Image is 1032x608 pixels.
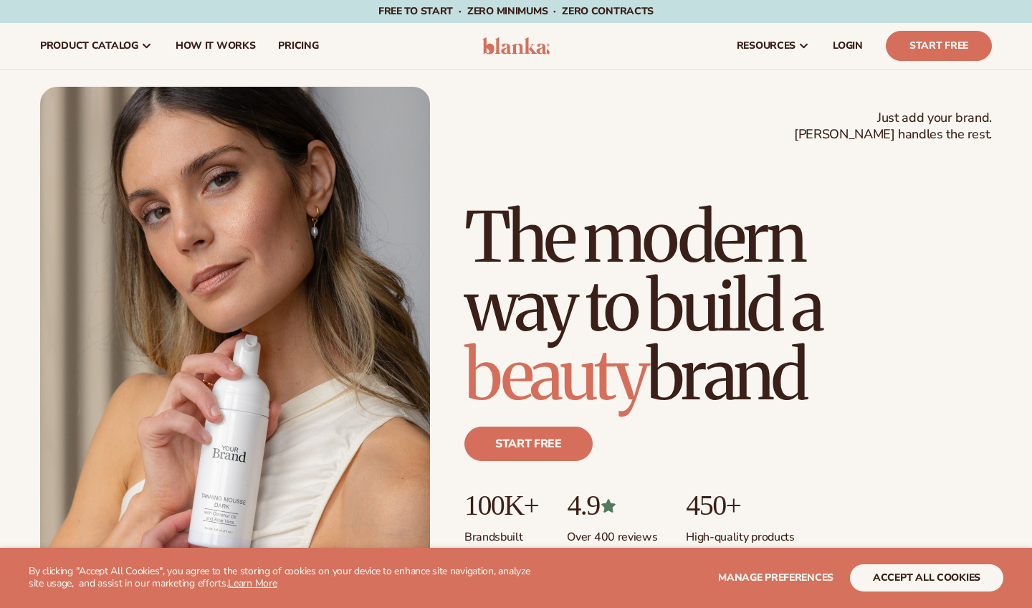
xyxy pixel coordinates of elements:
[567,521,657,545] p: Over 400 reviews
[850,564,1003,592] button: accept all cookies
[176,40,256,52] span: How It Works
[737,40,795,52] span: resources
[464,203,992,409] h1: The modern way to build a brand
[29,566,539,590] p: By clicking "Accept All Cookies", you agree to the storing of cookies on your device to enhance s...
[725,23,821,69] a: resources
[718,564,833,592] button: Manage preferences
[378,4,654,18] span: Free to start · ZERO minimums · ZERO contracts
[40,87,430,579] img: Female holding tanning mousse.
[794,110,992,143] span: Just add your brand. [PERSON_NAME] handles the rest.
[718,571,833,584] span: Manage preferences
[164,23,267,69] a: How It Works
[464,427,593,461] a: Start free
[29,23,164,69] a: product catalog
[886,31,992,61] a: Start Free
[686,490,794,521] p: 450+
[482,37,550,54] img: logo
[267,23,330,69] a: pricing
[228,576,277,590] a: Learn More
[278,40,318,52] span: pricing
[833,40,863,52] span: LOGIN
[464,490,538,521] p: 100K+
[686,521,794,545] p: High-quality products
[821,23,874,69] a: LOGIN
[567,490,657,521] p: 4.9
[40,40,138,52] span: product catalog
[464,521,538,545] p: Brands built
[464,332,646,418] span: beauty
